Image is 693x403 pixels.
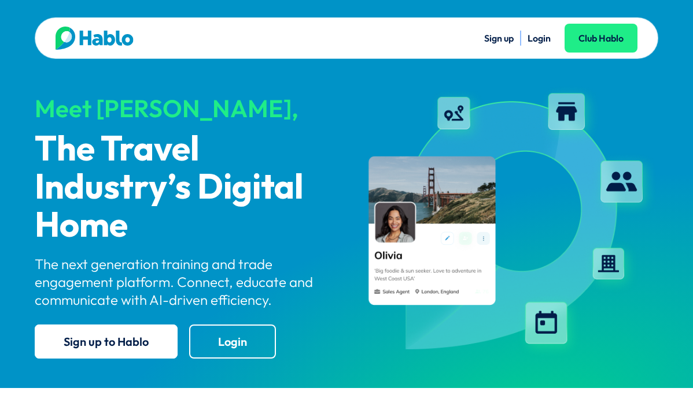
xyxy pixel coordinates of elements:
[356,84,658,361] img: hablo-profile-image
[528,32,551,44] a: Login
[35,324,178,359] a: Sign up to Hablo
[56,27,134,50] img: Hablo logo main 2
[565,24,637,53] a: Club Hablo
[35,255,337,309] p: The next generation training and trade engagement platform. Connect, educate and communicate with...
[484,32,514,44] a: Sign up
[35,131,337,245] p: The Travel Industry’s Digital Home
[189,324,276,359] a: Login
[35,95,337,122] div: Meet [PERSON_NAME],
